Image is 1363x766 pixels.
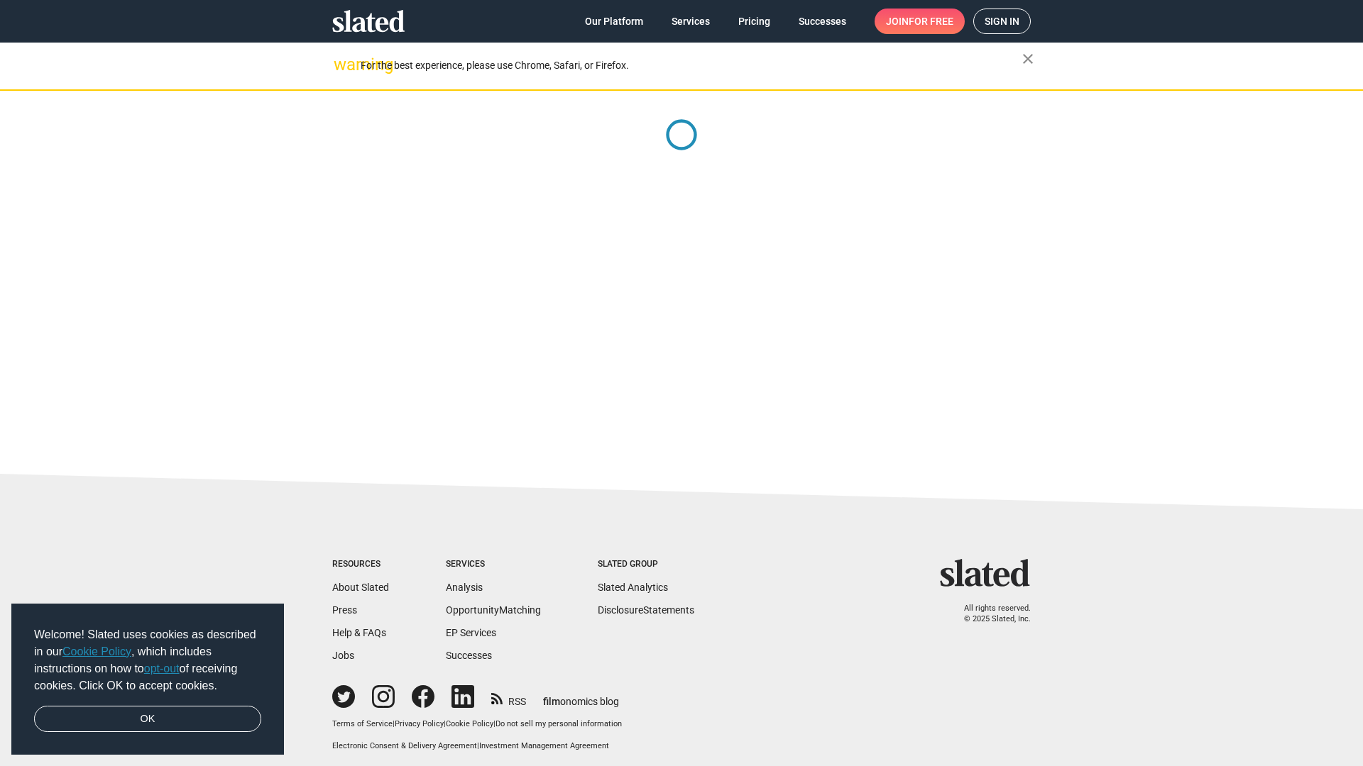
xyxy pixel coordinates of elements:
[332,604,357,616] a: Press
[34,706,261,733] a: dismiss cookie message
[446,650,492,661] a: Successes
[393,719,395,728] span: |
[799,9,846,34] span: Successes
[973,9,1031,34] a: Sign in
[446,604,541,616] a: OpportunityMatching
[332,719,393,728] a: Terms of Service
[395,719,444,728] a: Privacy Policy
[11,604,284,755] div: cookieconsent
[1019,50,1036,67] mat-icon: close
[886,9,953,34] span: Join
[491,687,526,709] a: RSS
[479,741,609,750] a: Investment Management Agreement
[660,9,721,34] a: Services
[332,650,354,661] a: Jobs
[598,582,668,593] a: Slated Analytics
[585,9,643,34] span: Our Platform
[598,559,694,570] div: Slated Group
[332,627,386,638] a: Help & FAQs
[446,582,483,593] a: Analysis
[332,582,389,593] a: About Slated
[332,559,389,570] div: Resources
[738,9,770,34] span: Pricing
[444,719,446,728] span: |
[787,9,858,34] a: Successes
[727,9,782,34] a: Pricing
[493,719,496,728] span: |
[909,9,953,34] span: for free
[446,627,496,638] a: EP Services
[446,559,541,570] div: Services
[477,741,479,750] span: |
[543,684,619,709] a: filmonomics blog
[34,626,261,694] span: Welcome! Slated uses cookies as described in our , which includes instructions on how to of recei...
[574,9,655,34] a: Our Platform
[949,604,1031,624] p: All rights reserved. © 2025 Slated, Inc.
[496,719,622,730] button: Do not sell my personal information
[598,604,694,616] a: DisclosureStatements
[332,741,477,750] a: Electronic Consent & Delivery Agreement
[985,9,1019,33] span: Sign in
[543,696,560,707] span: film
[144,662,180,675] a: opt-out
[361,56,1022,75] div: For the best experience, please use Chrome, Safari, or Firefox.
[334,56,351,73] mat-icon: warning
[446,719,493,728] a: Cookie Policy
[875,9,965,34] a: Joinfor free
[62,645,131,657] a: Cookie Policy
[672,9,710,34] span: Services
